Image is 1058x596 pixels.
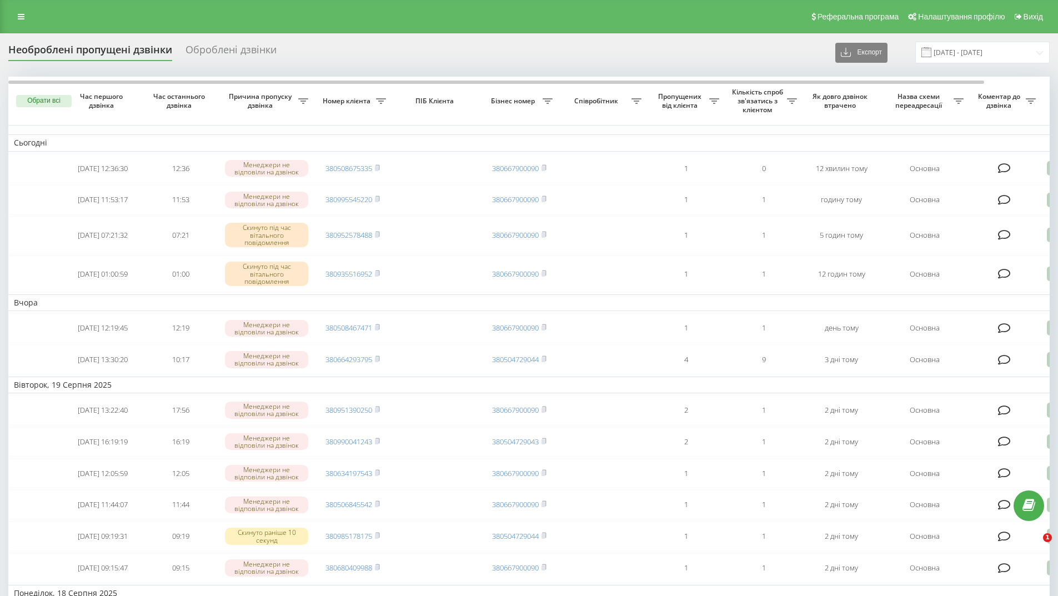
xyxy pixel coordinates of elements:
span: Реферальна програма [818,12,899,21]
a: 380667900090 [492,563,539,573]
td: 12:36 [142,154,219,183]
td: Основна [880,185,969,214]
td: годину тому [803,185,880,214]
span: Вихід [1024,12,1043,21]
span: Пропущених від клієнта [653,92,709,109]
span: Налаштування профілю [918,12,1005,21]
span: ПІБ Клієнта [401,97,471,106]
span: Причина пропуску дзвінка [225,92,298,109]
td: [DATE] 13:30:20 [64,345,142,374]
td: 16:19 [142,427,219,457]
td: 01:00 [142,256,219,292]
td: 11:44 [142,490,219,519]
td: 09:15 [142,553,219,583]
span: Час останнього дзвінка [151,92,210,109]
a: 380667900090 [492,163,539,173]
td: 1 [725,522,803,551]
td: 1 [725,256,803,292]
a: 380667900090 [492,323,539,333]
td: 1 [725,459,803,488]
div: Менеджери не відповіли на дзвінок [225,559,308,576]
td: [DATE] 01:00:59 [64,256,142,292]
td: [DATE] 12:19:45 [64,313,142,343]
td: [DATE] 11:44:07 [64,490,142,519]
td: [DATE] 12:36:30 [64,154,142,183]
td: [DATE] 16:19:19 [64,427,142,457]
td: 3 дні тому [803,345,880,374]
td: Основна [880,522,969,551]
td: 1 [725,427,803,457]
span: Коментар до дзвінка [975,92,1026,109]
td: Основна [880,154,969,183]
td: [DATE] 12:05:59 [64,459,142,488]
td: 1 [647,313,725,343]
td: [DATE] 11:53:17 [64,185,142,214]
td: 1 [725,490,803,519]
div: Менеджери не відповіли на дзвінок [225,192,308,208]
td: 12 годин тому [803,256,880,292]
div: Скинуто раніше 10 секунд [225,528,308,544]
span: Номер клієнта [319,97,376,106]
a: 380508467471 [325,323,372,333]
a: 380995545220 [325,194,372,204]
td: 9 [725,345,803,374]
td: 1 [725,395,803,425]
td: 2 дні тому [803,427,880,457]
td: [DATE] 09:15:47 [64,553,142,583]
td: 2 [647,395,725,425]
td: 1 [647,154,725,183]
td: [DATE] 13:22:40 [64,395,142,425]
a: 380990041243 [325,437,372,447]
a: 380667900090 [492,269,539,279]
a: 380952578488 [325,230,372,240]
td: 12:19 [142,313,219,343]
a: 380504729044 [492,354,539,364]
td: Основна [880,459,969,488]
a: 380634197543 [325,468,372,478]
iframe: Intercom live chat [1020,533,1047,560]
a: 380667900090 [492,194,539,204]
a: 380951390250 [325,405,372,415]
div: Необроблені пропущені дзвінки [8,44,172,61]
span: Співробітник [564,97,631,106]
a: 380985178175 [325,531,372,541]
div: Менеджери не відповіли на дзвінок [225,402,308,418]
div: Менеджери не відповіли на дзвінок [225,497,308,513]
td: 11:53 [142,185,219,214]
td: 2 дні тому [803,490,880,519]
td: 1 [647,490,725,519]
span: Час першого дзвінка [73,92,133,109]
td: 12:05 [142,459,219,488]
div: Менеджери не відповіли на дзвінок [225,433,308,450]
td: Основна [880,313,969,343]
td: [DATE] 07:21:32 [64,217,142,253]
td: 1 [647,217,725,253]
td: 2 дні тому [803,395,880,425]
a: 380504729044 [492,531,539,541]
span: 1 [1043,533,1052,542]
td: 2 дні тому [803,553,880,583]
td: 4 [647,345,725,374]
button: Обрати всі [16,95,72,107]
td: Основна [880,427,969,457]
span: Як довго дзвінок втрачено [811,92,871,109]
td: Основна [880,395,969,425]
td: 2 дні тому [803,459,880,488]
td: 2 дні тому [803,522,880,551]
td: 1 [725,185,803,214]
td: [DATE] 09:19:31 [64,522,142,551]
a: 380508675335 [325,163,372,173]
a: 380667900090 [492,499,539,509]
td: 07:21 [142,217,219,253]
td: 17:56 [142,395,219,425]
td: 1 [725,217,803,253]
a: 380504729043 [492,437,539,447]
div: Менеджери не відповіли на дзвінок [225,351,308,368]
div: Менеджери не відповіли на дзвінок [225,320,308,337]
div: Скинуто під час вітального повідомлення [225,223,308,247]
a: 380506845542 [325,499,372,509]
a: 380664293795 [325,354,372,364]
a: 380680409988 [325,563,372,573]
td: 1 [725,553,803,583]
td: Основна [880,345,969,374]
